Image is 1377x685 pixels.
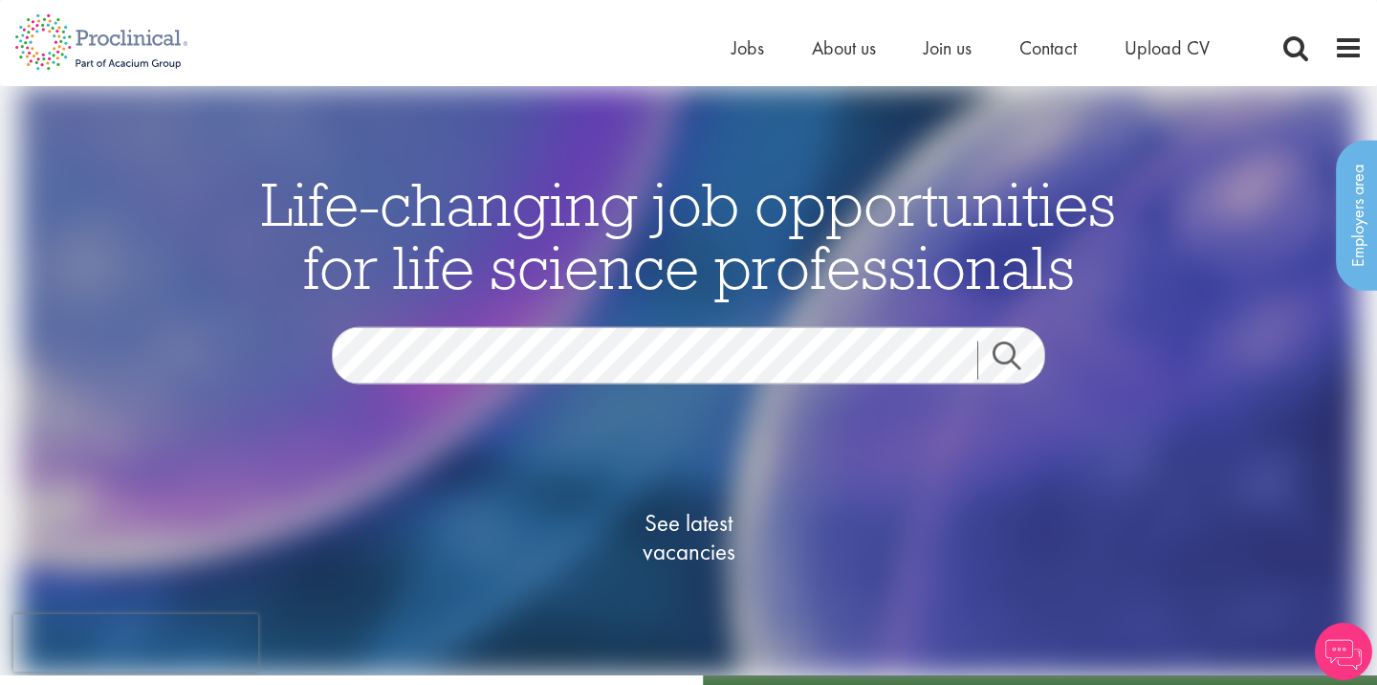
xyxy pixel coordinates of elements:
img: candidate home [19,86,1358,675]
a: Upload CV [1125,35,1210,60]
a: Job search submit button [977,341,1060,379]
a: About us [812,35,876,60]
iframe: reCAPTCHA [13,614,258,672]
a: Contact [1019,35,1077,60]
a: Join us [924,35,972,60]
a: Jobs [732,35,764,60]
a: See latestvacancies [593,431,784,642]
img: Chatbot [1315,623,1372,680]
span: Life-changing job opportunities for life science professionals [261,165,1116,304]
span: See latest vacancies [593,508,784,565]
